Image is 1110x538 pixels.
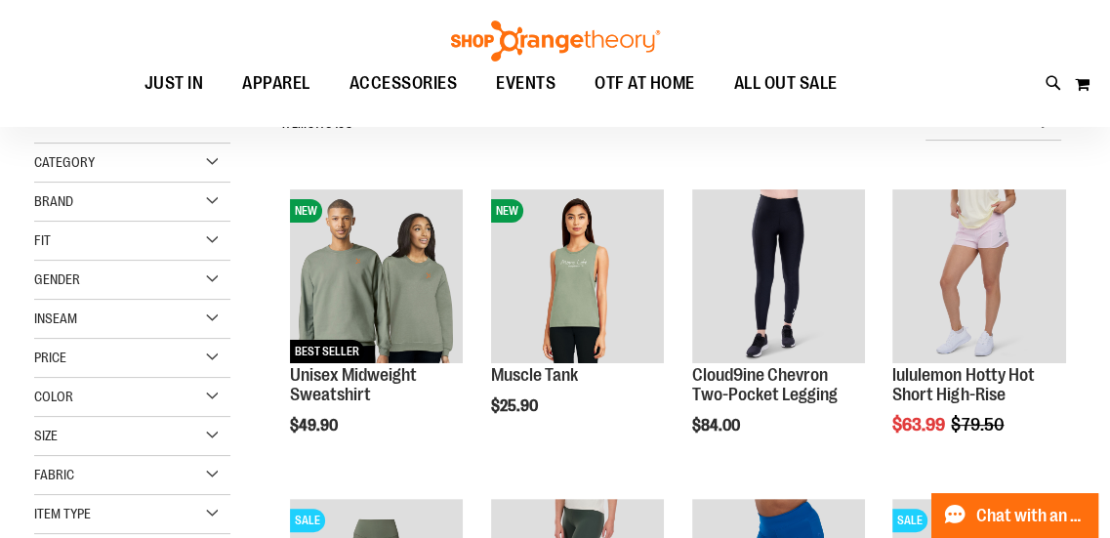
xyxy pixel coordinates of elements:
span: ALL OUT SALE [734,62,838,105]
a: lululemon Hotty Hot Short High-Rise [892,189,1066,366]
span: Inseam [34,310,77,326]
div: product [280,180,473,483]
span: APPAREL [242,62,310,105]
img: lululemon Hotty Hot Short High-Rise [892,189,1066,363]
span: Gender [34,271,80,287]
a: Cloud9ine Chevron Two-Pocket Legging [692,189,866,366]
img: Unisex Midweight Sweatshirt [290,189,464,363]
a: Muscle Tank [491,365,578,385]
img: Cloud9ine Chevron Two-Pocket Legging [692,189,866,363]
span: BEST SELLER [290,340,364,363]
span: $79.50 [951,415,1007,435]
button: Chat with an Expert [931,493,1099,538]
span: Brand [34,193,73,209]
span: Price [34,350,66,365]
span: Item Type [34,506,91,521]
span: SALE [892,509,927,532]
span: Category [34,154,95,170]
span: Color [34,389,73,404]
div: product [682,180,876,483]
span: EVENTS [496,62,555,105]
a: Unisex Midweight SweatshirtNEWBEST SELLER [290,189,464,366]
a: lululemon Hotty Hot Short High-Rise [892,365,1034,404]
div: product [481,180,675,464]
span: OTF AT HOME [595,62,695,105]
span: ACCESSORIES [349,62,458,105]
a: Unisex Midweight Sweatshirt [290,365,417,404]
img: Shop Orangetheory [448,21,663,62]
span: JUST IN [144,62,204,105]
a: Cloud9ine Chevron Two-Pocket Legging [692,365,838,404]
span: NEW [491,199,523,223]
span: Fabric [34,467,74,482]
span: $49.90 [290,417,341,435]
span: Size [34,428,58,443]
span: Chat with an Expert [976,507,1087,525]
span: $63.99 [892,415,948,435]
span: NEW [290,199,322,223]
img: Muscle Tank [491,189,665,363]
span: $25.90 [491,397,541,415]
span: Fit [34,232,51,248]
span: SALE [290,509,325,532]
div: product [883,180,1076,483]
span: $84.00 [692,417,743,435]
a: Muscle TankNEW [491,189,665,366]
